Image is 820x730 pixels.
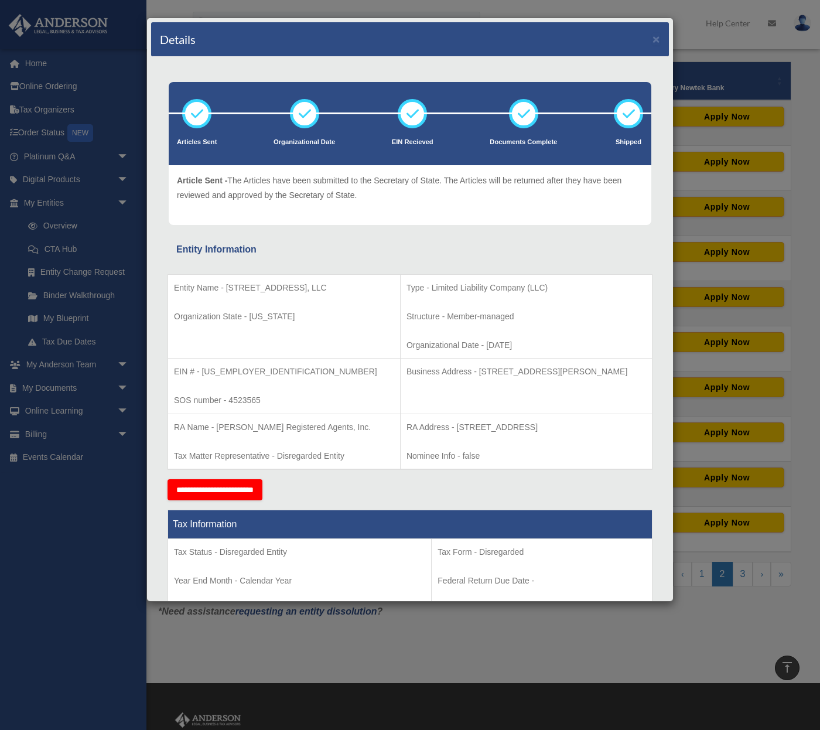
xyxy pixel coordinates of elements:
[160,31,196,47] h4: Details
[174,364,394,379] p: EIN # - [US_EMPLOYER_IDENTIFICATION_NUMBER]
[176,241,644,258] div: Entity Information
[174,545,425,560] p: Tax Status - Disregarded Entity
[168,539,432,626] td: Tax Period Type - Calendar Year
[174,420,394,435] p: RA Name - [PERSON_NAME] Registered Agents, Inc.
[174,574,425,588] p: Year End Month - Calendar Year
[406,364,646,379] p: Business Address - [STREET_ADDRESS][PERSON_NAME]
[438,545,646,560] p: Tax Form - Disregarded
[406,338,646,353] p: Organizational Date - [DATE]
[174,281,394,295] p: Entity Name - [STREET_ADDRESS], LLC
[177,137,217,148] p: Articles Sent
[168,510,652,539] th: Tax Information
[490,137,557,148] p: Documents Complete
[406,309,646,324] p: Structure - Member-managed
[614,137,643,148] p: Shipped
[392,137,433,148] p: EIN Recieved
[406,281,646,295] p: Type - Limited Liability Company (LLC)
[406,449,646,463] p: Nominee Info - false
[406,420,646,435] p: RA Address - [STREET_ADDRESS]
[177,176,227,185] span: Article Sent -
[652,33,660,45] button: ×
[174,449,394,463] p: Tax Matter Representative - Disregarded Entity
[174,393,394,408] p: SOS number - 4523565
[438,574,646,588] p: Federal Return Due Date -
[274,137,335,148] p: Organizational Date
[177,173,643,202] p: The Articles have been submitted to the Secretary of State. The Articles will be returned after t...
[174,309,394,324] p: Organization State - [US_STATE]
